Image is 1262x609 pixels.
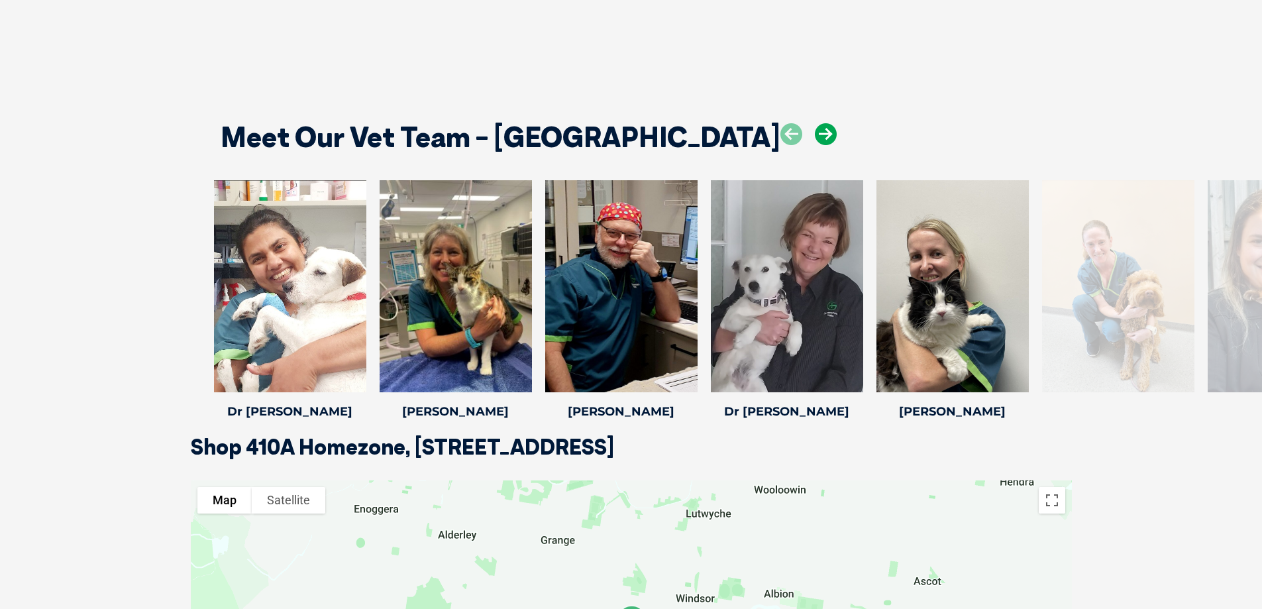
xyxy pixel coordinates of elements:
[380,406,532,417] h4: [PERSON_NAME]
[197,487,252,514] button: Show street map
[221,123,780,151] h2: Meet Our Vet Team - [GEOGRAPHIC_DATA]
[876,406,1029,417] h4: [PERSON_NAME]
[214,406,366,417] h4: Dr [PERSON_NAME]
[252,487,325,514] button: Show satellite imagery
[545,406,698,417] h4: [PERSON_NAME]
[1039,487,1065,514] button: Toggle fullscreen view
[711,406,863,417] h4: Dr [PERSON_NAME]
